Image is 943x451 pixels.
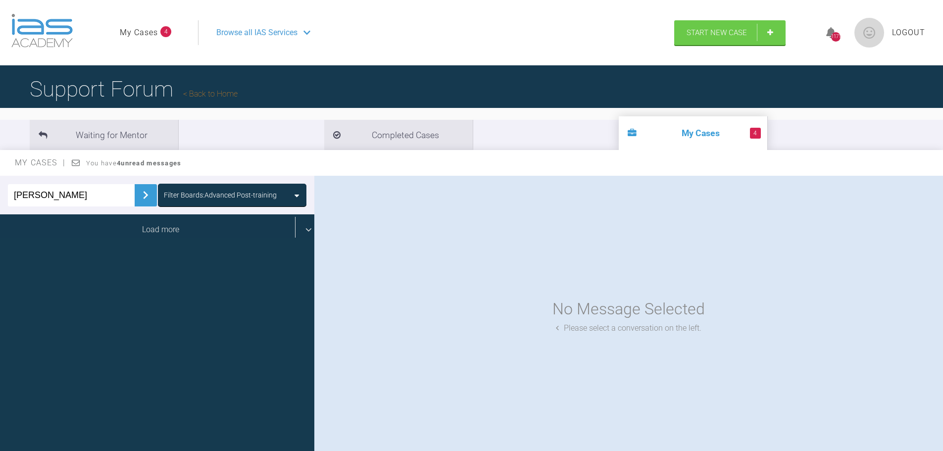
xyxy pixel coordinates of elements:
li: Waiting for Mentor [30,120,178,150]
span: You have [86,159,182,167]
a: Start New Case [674,20,786,45]
span: Browse all IAS Services [216,26,298,39]
div: Filter Boards: Advanced Post-training [164,190,277,200]
a: My Cases [120,26,158,39]
img: chevronRight.28bd32b0.svg [138,187,153,203]
h1: Support Forum [30,72,238,106]
img: profile.png [854,18,884,48]
span: 4 [750,128,761,139]
a: Logout [892,26,925,39]
a: Back to Home [183,89,238,99]
div: 1171 [831,32,841,42]
strong: 4 unread messages [117,159,181,167]
span: Start New Case [687,28,747,37]
li: Completed Cases [324,120,473,150]
span: 4 [160,26,171,37]
li: My Cases [619,116,767,150]
div: No Message Selected [552,297,705,322]
div: Please select a conversation on the left. [556,322,701,335]
img: logo-light.3e3ef733.png [11,14,73,48]
span: My Cases [15,158,66,167]
input: Enter Case ID or Title [8,184,135,206]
